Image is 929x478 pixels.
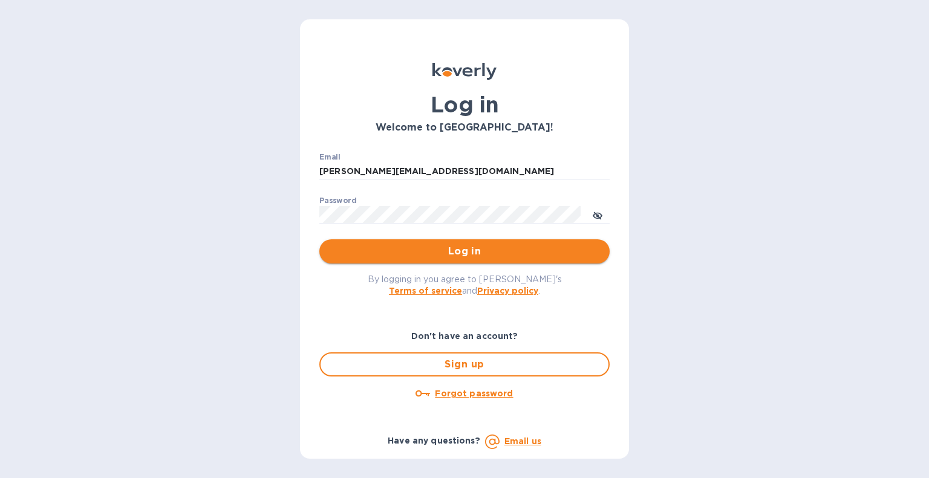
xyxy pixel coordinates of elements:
h3: Welcome to [GEOGRAPHIC_DATA]! [319,122,610,134]
u: Forgot password [435,389,513,398]
button: Log in [319,239,610,263]
button: Sign up [319,352,610,376]
a: Email us [504,436,541,446]
input: Enter email address [319,163,610,181]
span: Sign up [330,357,599,372]
button: toggle password visibility [585,202,610,227]
span: By logging in you agree to [PERSON_NAME]'s and . [368,274,562,296]
img: Koverly [432,63,497,80]
a: Terms of service [389,286,462,296]
span: Log in [329,244,600,259]
b: Have any questions? [388,436,480,445]
b: Don't have an account? [411,331,518,341]
label: Password [319,197,356,204]
a: Privacy policy [477,286,538,296]
label: Email [319,153,341,161]
h1: Log in [319,92,610,117]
